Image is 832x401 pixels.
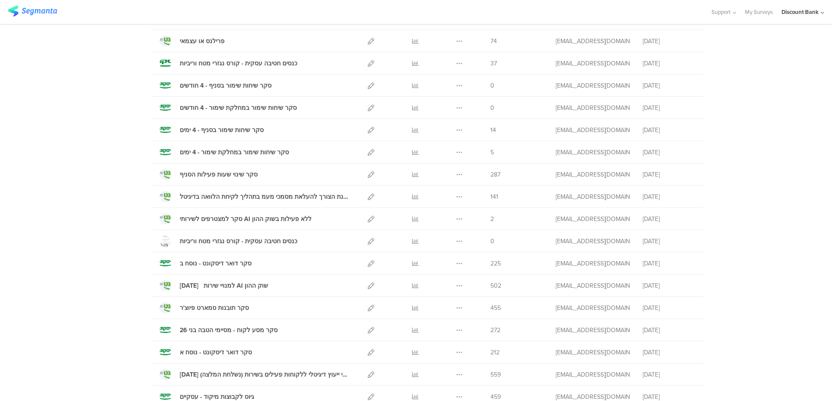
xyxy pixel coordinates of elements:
div: בחינת הצורך להעלאת מסמכי מעמ בתהליך לקיחת הלוואה בדיגיטל [180,192,349,201]
a: כנסים חטיבה עסקית - קורס נגזרי מטח וריביות [160,235,297,247]
div: סקר דואר דיסקונט - נוסח א [180,348,252,357]
div: יוני 25 סקר רבעוני ייעוץ דיגיטלי ללקוחות פעילים בשירות (נשלחת המלצה) [180,370,349,379]
div: יולי 2025 למנויי שירות AI שוק ההון [180,281,268,290]
div: hofit.refael@dbank.co.il [556,214,630,224]
span: 141 [490,192,498,201]
a: סקר שיחות שימור במחלקת שימור - 4 ימים [160,146,289,158]
div: [DATE] [643,237,695,246]
div: Discount Bank [782,8,819,16]
div: hofit.refael@dbank.co.il [556,370,630,379]
span: 455 [490,303,501,313]
span: 287 [490,170,500,179]
div: כנסים חטיבה עסקית - קורס נגזרי מטח וריביות [180,59,297,68]
span: 559 [490,370,501,379]
div: anat.gilad@dbank.co.il [556,59,630,68]
a: סקר שינוי שעות פעילות הסניף [160,169,258,180]
div: סקר שינוי שעות פעילות הסניף [180,170,258,179]
div: [DATE] [643,59,695,68]
div: [DATE] [643,370,695,379]
span: 2 [490,214,494,224]
span: 74 [490,37,497,46]
img: segmanta logo [8,6,57,17]
a: סקר למצטרפים לשירותי AI ללא פעילות בשוק ההון [160,213,312,224]
span: 14 [490,126,496,135]
div: [DATE] [643,81,695,90]
div: hofit.refael@dbank.co.il [556,192,630,201]
span: 0 [490,103,494,112]
a: סקר דואר דיסקונט - נוסח ב [160,258,252,269]
div: סקר שיחות שימור בסניף - 4 ימים [180,126,264,135]
div: anat.gilad@dbank.co.il [556,126,630,135]
span: Support [711,8,731,16]
span: 502 [490,281,501,290]
div: hofit.refael@dbank.co.il [556,303,630,313]
div: [DATE] [643,170,695,179]
div: סקר מסע לקוח - מסיימי הטבה בני 26 [180,326,278,335]
div: [DATE] [643,126,695,135]
div: [DATE] [643,281,695,290]
div: [DATE] [643,326,695,335]
div: סקר שיחות שימור במחלקת שימור - 4 חודשים [180,103,297,112]
span: 37 [490,59,497,68]
div: [DATE] [643,259,695,268]
div: סקר תובנות סמארט פיוצ'ר [180,303,249,313]
span: 272 [490,326,500,335]
div: סקר שיחות שימור בסניף - 4 חודשים [180,81,272,90]
a: סקר שיחות שימור בסניף - 4 חודשים [160,80,272,91]
a: בחינת הצורך להעלאת מסמכי מעמ בתהליך לקיחת הלוואה בדיגיטל [160,191,349,202]
div: hofit.refael@dbank.co.il [556,170,630,179]
div: [DATE] [643,192,695,201]
div: סקר שיחות שימור במחלקת שימור - 4 ימים [180,148,289,157]
a: פרילנס או עצמאי [160,35,225,47]
span: 0 [490,81,494,90]
div: סקר למצטרפים לשירותי AI ללא פעילות בשוק ההון [180,214,312,224]
div: [DATE] [643,348,695,357]
span: 0 [490,237,494,246]
span: 212 [490,348,500,357]
div: [DATE] [643,103,695,112]
div: [DATE] [643,214,695,224]
div: כנסים חטיבה עסקית - קורס נגזרי מטח וריביות [180,237,297,246]
div: anat.gilad@dbank.co.il [556,259,630,268]
div: anat.gilad@dbank.co.il [556,103,630,112]
span: 5 [490,148,494,157]
a: [DATE] למנויי שירות AI שוק ההון [160,280,268,291]
a: סקר מסע לקוח - מסיימי הטבה בני 26 [160,324,278,336]
div: anat.gilad@dbank.co.il [556,348,630,357]
a: סקר שיחות שימור במחלקת שימור - 4 חודשים [160,102,297,113]
div: anat.gilad@dbank.co.il [556,237,630,246]
a: סקר דואר דיסקונט - נוסח א [160,347,252,358]
span: 225 [490,259,501,268]
div: anat.gilad@dbank.co.il [556,81,630,90]
div: anat.gilad@dbank.co.il [556,148,630,157]
div: [DATE] [643,37,695,46]
div: anat.gilad@dbank.co.il [556,326,630,335]
div: [DATE] [643,303,695,313]
a: סקר שיחות שימור בסניף - 4 ימים [160,124,264,136]
div: פרילנס או עצמאי [180,37,225,46]
div: סקר דואר דיסקונט - נוסח ב [180,259,252,268]
a: כנסים חטיבה עסקית - קורס נגזרי מטח וריביות [160,58,297,69]
a: סקר תובנות סמארט פיוצ'ר [160,302,249,313]
a: [DATE] סקר רבעוני ייעוץ דיגיטלי ללקוחות פעילים בשירות (נשלחת המלצה) [160,369,349,380]
div: hofit.refael@dbank.co.il [556,37,630,46]
div: hofit.refael@dbank.co.il [556,281,630,290]
div: [DATE] [643,148,695,157]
